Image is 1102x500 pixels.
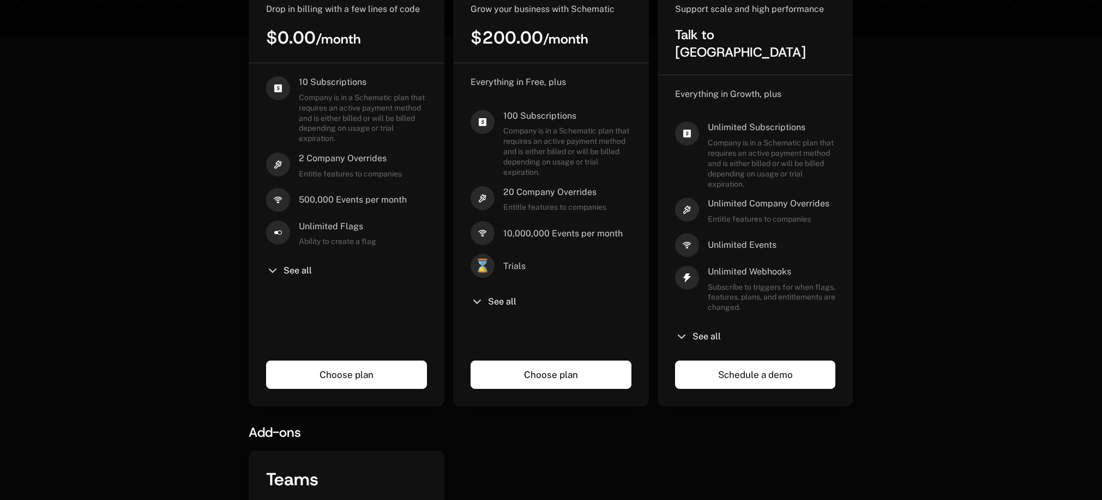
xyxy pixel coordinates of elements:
span: See all [284,266,312,275]
a: Choose plan [266,361,427,389]
span: Talk to [GEOGRAPHIC_DATA] [675,26,806,61]
span: Drop in billing with a few lines of code [266,4,420,14]
span: Unlimited Webhooks [708,266,836,278]
span: Grow your business with Schematic [471,4,615,14]
span: Company is in a Schematic plan that requires an active payment method and is either billed or wil... [299,93,427,144]
span: Everything in Growth, plus [675,89,781,99]
i: cashapp [675,121,699,145]
i: signal [471,221,495,245]
i: signal [675,233,699,257]
i: hammer [675,198,699,222]
span: Support scale and high performance [675,4,824,14]
span: See all [692,332,721,341]
i: cashapp [266,76,290,100]
span: Unlimited Events [708,239,776,251]
i: chevron-down [266,264,279,277]
i: chevron-down [675,330,688,343]
sub: / month [316,31,361,48]
a: Schedule a demo [675,361,836,389]
i: boolean-on [266,221,290,245]
span: Subscribe to triggers for when flags, features, plans, and entitlements are changed. [708,282,836,313]
span: ⌛ [471,254,495,278]
span: $0.00 [266,26,361,49]
span: Entitle features to companies [708,214,829,224]
span: Ability to create a flag [299,236,376,247]
span: Trials [503,260,526,272]
span: 10 Subscriptions [299,76,427,88]
span: 20 Company Overrides [503,186,606,198]
span: 10,000,000 Events per month [503,228,623,240]
span: Entitle features to companies [503,202,606,212]
span: Teams [266,468,318,491]
span: Add-ons [249,424,301,441]
i: hammer [471,186,495,210]
span: Everything in Free, plus [471,77,566,87]
i: cashapp [471,110,495,134]
span: Company is in a Schematic plan that requires an active payment method and is either billed or wil... [503,126,631,177]
span: See all [488,297,516,306]
span: 2 Company Overrides [299,153,402,164]
span: 500,000 Events per month [299,194,407,206]
a: Choose plan [471,361,631,389]
i: hammer [266,153,290,176]
span: Unlimited Flags [299,221,376,233]
span: $200.00 [471,26,588,49]
span: Company is in a Schematic plan that requires an active payment method and is either billed or wil... [708,138,836,189]
i: thunder [675,266,699,290]
sub: / month [543,31,588,48]
span: Entitle features to companies [299,169,402,179]
span: Unlimited Company Overrides [708,198,829,210]
span: Unlimited Subscriptions [708,121,836,133]
i: chevron-down [471,295,484,308]
i: signal [266,188,290,212]
span: 100 Subscriptions [503,110,631,122]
